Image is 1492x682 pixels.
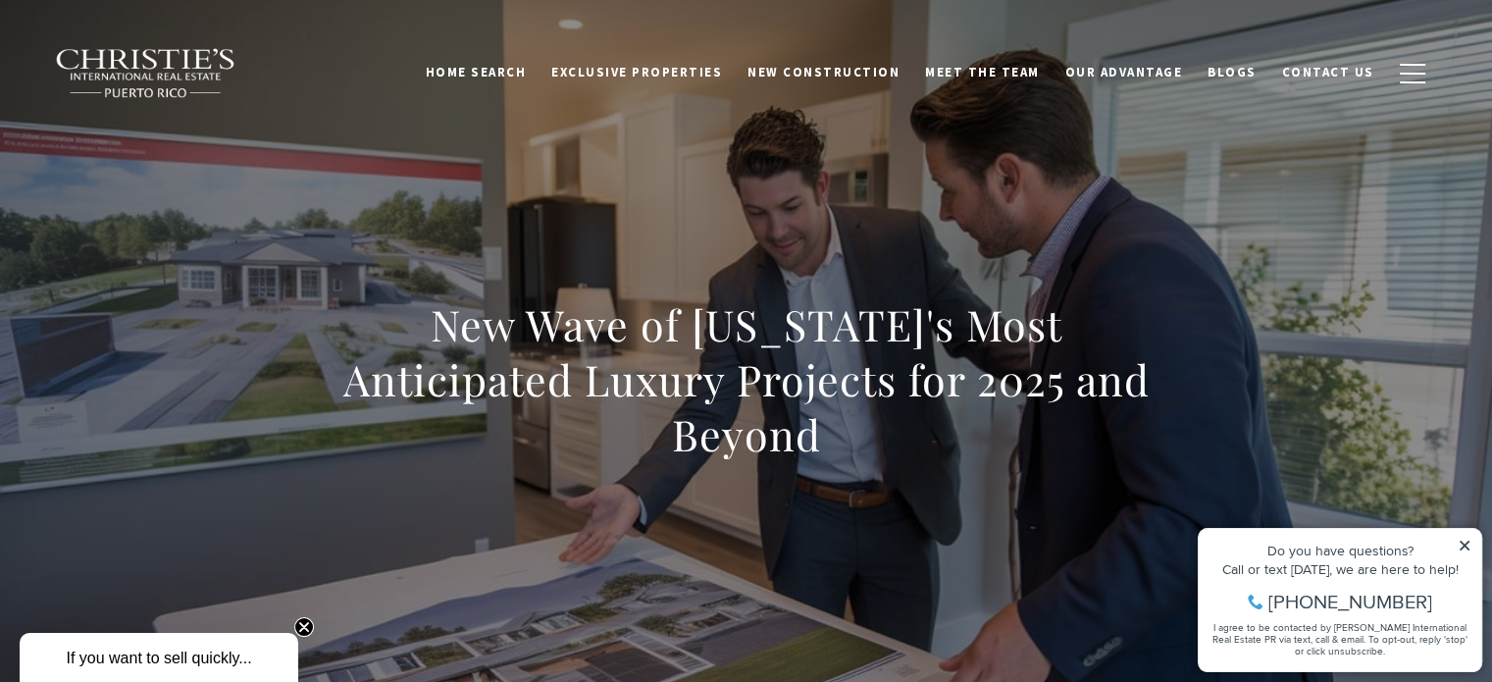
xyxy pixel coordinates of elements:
a: Home Search [413,54,540,91]
a: New Construction [735,54,912,91]
span: Our Advantage [1065,64,1183,80]
span: New Construction [747,64,900,80]
a: Blogs [1195,54,1269,91]
span: [PHONE_NUMBER] [80,92,244,112]
div: If you want to sell quickly... Close teaser [20,633,298,682]
span: I agree to be contacted by [PERSON_NAME] International Real Estate PR via text, call & email. To ... [25,121,280,158]
button: Close teaser [294,617,314,637]
div: Do you have questions? [21,44,283,58]
div: Call or text [DATE], we are here to help! [21,63,283,77]
a: Our Advantage [1053,54,1196,91]
button: button [1387,45,1438,102]
img: Christie's International Real Estate black text logo [55,48,237,99]
h1: New Wave of [US_STATE]'s Most Anticipated Luxury Projects for 2025 and Beyond [314,297,1179,462]
a: Meet the Team [912,54,1053,91]
a: Exclusive Properties [539,54,735,91]
span: If you want to sell quickly... [66,650,251,666]
span: Exclusive Properties [551,64,722,80]
span: Blogs [1208,64,1257,80]
span: Contact Us [1282,64,1374,80]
